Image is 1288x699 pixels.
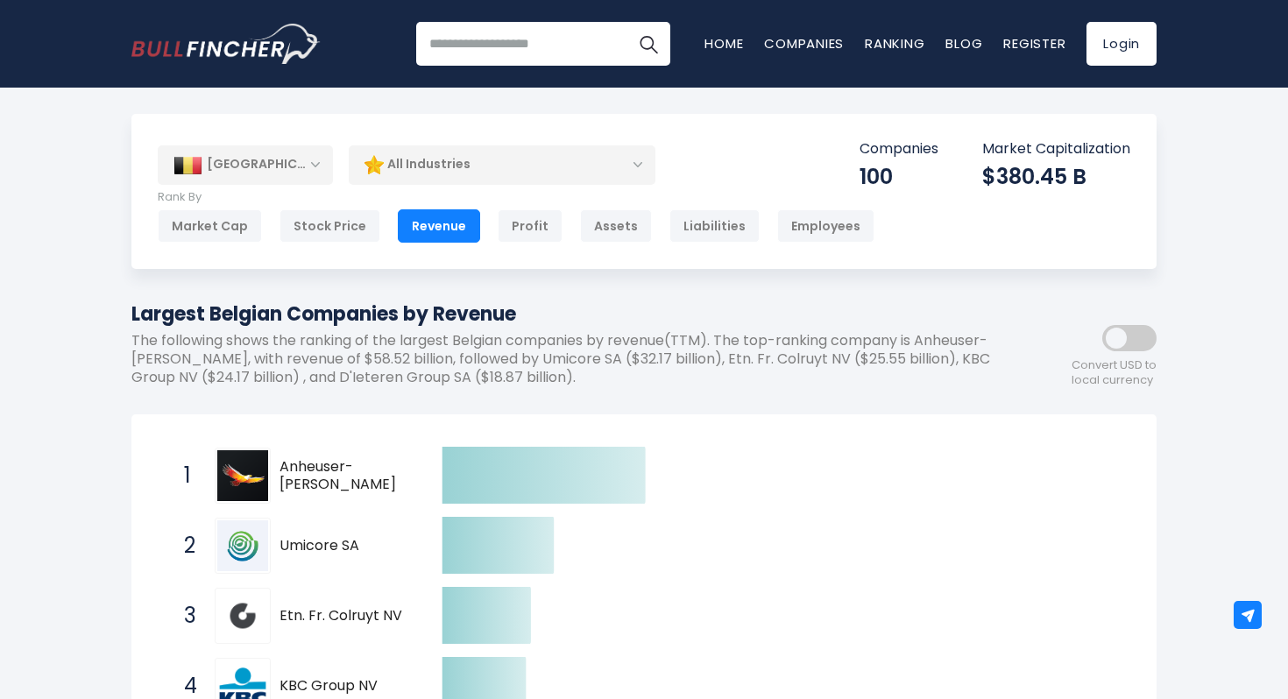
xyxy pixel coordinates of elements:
p: Market Capitalization [982,140,1130,159]
span: 2 [175,531,193,561]
img: Etn. Fr. Colruyt NV [217,590,268,641]
p: The following shows the ranking of the largest Belgian companies by revenue(TTM). The top-ranking... [131,332,999,386]
span: 3 [175,601,193,631]
div: 100 [860,163,938,190]
div: Employees [777,209,874,243]
p: Companies [860,140,938,159]
p: Rank By [158,190,874,205]
span: KBC Group NV [280,677,412,695]
div: Stock Price [280,209,380,243]
div: [GEOGRAPHIC_DATA] [158,145,333,184]
img: Anheuser-Busch [217,450,268,501]
div: Liabilities [669,209,760,243]
div: $380.45 B [982,163,1130,190]
h1: Largest Belgian Companies by Revenue [131,300,999,328]
span: Umicore SA [280,537,412,555]
img: Umicore SA [217,520,268,571]
a: Blog [945,34,982,53]
div: Profit [498,209,563,243]
a: Companies [764,34,844,53]
span: Etn. Fr. Colruyt NV [280,607,412,625]
img: Bullfincher logo [131,24,321,64]
button: Search [626,22,670,66]
a: Ranking [865,34,924,53]
a: Go to homepage [131,24,320,64]
a: Home [704,34,743,53]
div: Assets [580,209,652,243]
a: Register [1003,34,1065,53]
span: Convert USD to local currency [1072,358,1157,388]
span: Anheuser-[PERSON_NAME] [280,458,412,495]
a: Login [1086,22,1157,66]
div: Market Cap [158,209,262,243]
div: All Industries [349,145,655,185]
span: 1 [175,461,193,491]
div: Revenue [398,209,480,243]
